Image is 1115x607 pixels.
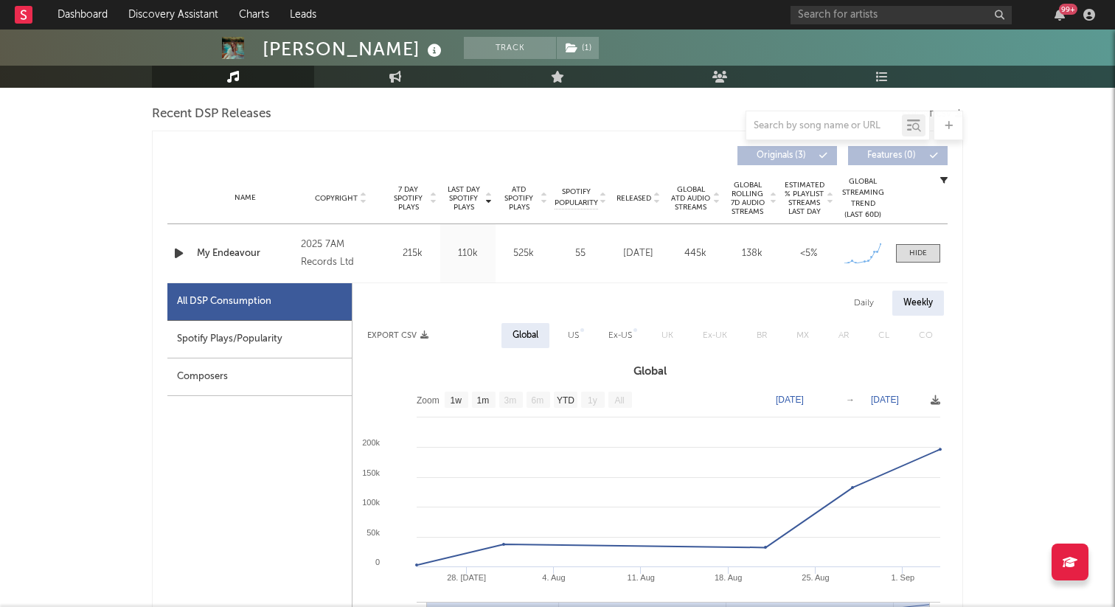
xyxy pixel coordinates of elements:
[451,395,462,406] text: 1w
[1059,4,1077,15] div: 99 +
[532,395,544,406] text: 6m
[444,246,492,261] div: 110k
[614,395,624,406] text: All
[499,246,547,261] div: 525k
[848,146,948,165] button: Features(0)
[167,358,352,396] div: Composers
[614,246,663,261] div: [DATE]
[352,363,948,381] h3: Global
[542,573,565,582] text: 4. Aug
[367,331,428,340] button: Export CSV
[499,185,538,212] span: ATD Spotify Plays
[746,120,902,132] input: Search by song name or URL
[152,105,271,123] span: Recent DSP Releases
[362,498,380,507] text: 100k
[504,395,517,406] text: 3m
[727,246,777,261] div: 138k
[843,291,885,316] div: Daily
[670,185,711,212] span: Global ATD Audio Streams
[447,573,486,582] text: 28. [DATE]
[555,246,606,261] div: 55
[841,176,885,221] div: Global Streaming Trend (Last 60D)
[670,246,720,261] div: 445k
[167,283,352,321] div: All DSP Consumption
[177,293,271,311] div: All DSP Consumption
[315,194,358,203] span: Copyright
[608,327,632,344] div: Ex-US
[389,185,428,212] span: 7 Day Spotify Plays
[167,321,352,358] div: Spotify Plays/Popularity
[747,151,815,160] span: Originals ( 3 )
[784,246,833,261] div: <5%
[301,236,381,271] div: 2025 7AM Records Ltd
[444,185,483,212] span: Last Day Spotify Plays
[776,395,804,405] text: [DATE]
[715,573,742,582] text: 18. Aug
[902,110,963,119] button: Export CSV
[417,395,440,406] text: Zoom
[557,37,599,59] button: (1)
[891,573,914,582] text: 1. Sep
[477,395,490,406] text: 1m
[846,395,855,405] text: →
[802,573,829,582] text: 25. Aug
[616,194,651,203] span: Released
[568,327,579,344] div: US
[871,395,899,405] text: [DATE]
[367,528,380,537] text: 50k
[362,468,380,477] text: 150k
[791,6,1012,24] input: Search for artists
[858,151,925,160] span: Features ( 0 )
[727,181,768,216] span: Global Rolling 7D Audio Streams
[513,327,538,344] div: Global
[628,573,655,582] text: 11. Aug
[784,181,824,216] span: Estimated % Playlist Streams Last Day
[197,246,293,261] a: My Endeavour
[557,395,574,406] text: YTD
[892,291,944,316] div: Weekly
[362,438,380,447] text: 200k
[555,187,598,209] span: Spotify Popularity
[464,37,556,59] button: Track
[197,192,293,204] div: Name
[588,395,597,406] text: 1y
[375,558,380,566] text: 0
[1055,9,1065,21] button: 99+
[389,246,437,261] div: 215k
[556,37,600,59] span: ( 1 )
[737,146,837,165] button: Originals(3)
[263,37,445,61] div: [PERSON_NAME]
